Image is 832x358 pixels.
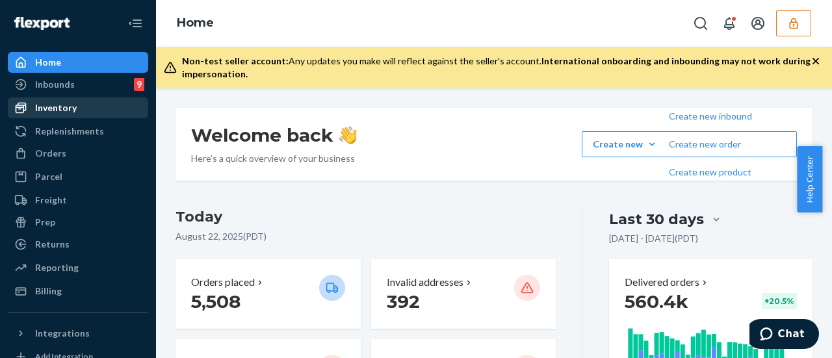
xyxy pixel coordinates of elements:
[658,159,786,186] button: Create new product
[8,190,148,211] a: Freight
[8,212,148,233] a: Prep
[182,55,811,81] div: Any updates you make will reflect against the seller's account.
[175,230,556,243] p: August 22, 2025 ( PDT )
[688,10,714,36] button: Open Search Box
[35,170,62,183] div: Parcel
[175,207,556,227] h3: Today
[182,55,289,66] span: Non-test seller account:
[8,143,148,164] a: Orders
[8,52,148,73] a: Home
[797,146,822,212] button: Help Center
[745,10,771,36] button: Open account menu
[35,147,66,160] div: Orders
[669,112,752,121] span: Create new inbound
[35,56,61,69] div: Home
[8,97,148,118] a: Inventory
[191,275,255,290] p: Orders placed
[191,290,240,313] span: 5,508
[8,281,148,301] a: Billing
[716,10,742,36] button: Open notifications
[371,259,556,329] button: Invalid addresses 392
[609,209,704,229] div: Last 30 days
[669,168,752,177] span: Create new product
[8,166,148,187] a: Parcel
[35,285,62,298] div: Billing
[35,125,104,138] div: Replenishments
[749,319,819,352] iframe: Opens a widget where you can chat to one of our agents
[339,126,357,144] img: hand-wave emoji
[177,16,214,30] a: Home
[14,17,70,30] img: Flexport logo
[8,121,148,142] a: Replenishments
[134,78,144,91] div: 9
[166,5,224,42] ol: breadcrumbs
[387,275,463,290] p: Invalid addresses
[8,234,148,255] a: Returns
[191,123,357,147] h1: Welcome back
[35,327,90,340] div: Integrations
[191,152,357,165] p: Here’s a quick overview of your business
[175,259,361,329] button: Orders placed 5,508
[625,290,688,313] span: 560.4k
[35,216,55,229] div: Prep
[658,103,786,131] button: Create new inbound
[35,78,75,91] div: Inbounds
[35,101,77,114] div: Inventory
[122,10,148,36] button: Close Navigation
[762,293,797,309] div: + 20.5 %
[387,290,420,313] span: 392
[609,232,698,245] p: [DATE] - [DATE] ( PDT )
[35,261,79,274] div: Reporting
[35,238,70,251] div: Returns
[8,74,148,95] a: Inbounds9
[625,275,710,290] button: Delivered orders
[8,257,148,278] a: Reporting
[658,131,786,159] button: Create new order
[669,140,752,149] span: Create new order
[8,323,148,344] button: Integrations
[35,194,67,207] div: Freight
[582,131,797,157] button: Create newCreate new inboundCreate new orderCreate new product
